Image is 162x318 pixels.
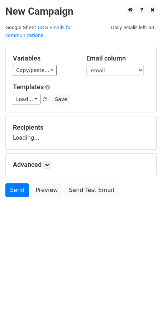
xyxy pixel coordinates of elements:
h5: Email column [86,54,149,62]
button: Save [52,94,70,105]
a: Templates [13,83,44,91]
h5: Variables [13,54,76,62]
a: CDG Emails for communications [5,25,72,38]
h2: New Campaign [5,5,157,18]
h5: Advanced [13,161,149,169]
span: Daily emails left: 50 [109,24,157,32]
a: Send Test Email [64,183,119,197]
a: Daily emails left: 50 [109,25,157,30]
div: Loading... [13,124,149,142]
a: Preview [31,183,62,197]
a: Send [5,183,29,197]
a: Load... [13,94,40,105]
h5: Recipients [13,124,149,131]
a: Copy/paste... [13,65,57,76]
small: Google Sheet: [5,25,72,38]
